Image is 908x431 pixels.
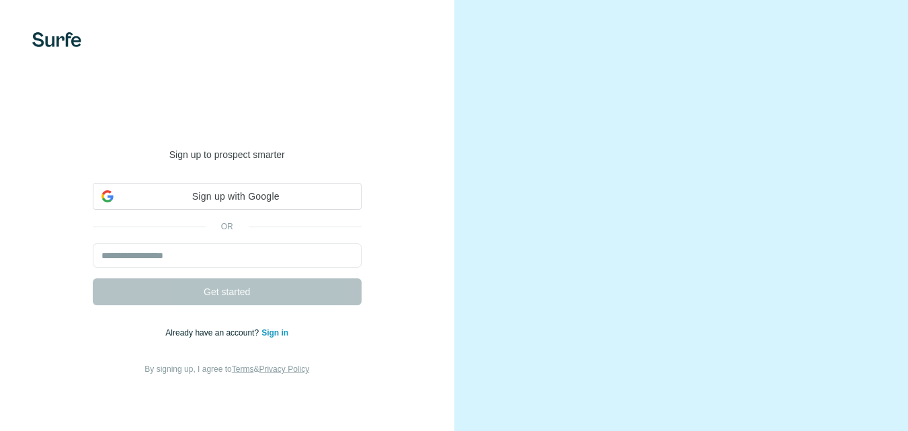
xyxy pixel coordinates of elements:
[145,364,309,374] span: By signing up, I agree to &
[93,183,362,210] div: Sign up with Google
[259,364,309,374] a: Privacy Policy
[165,328,261,338] span: Already have an account?
[261,328,288,338] a: Sign in
[93,91,362,145] h1: Welcome to [GEOGRAPHIC_DATA]
[32,32,81,47] img: Surfe's logo
[119,190,353,204] span: Sign up with Google
[93,148,362,161] p: Sign up to prospect smarter
[206,221,249,233] p: or
[232,364,254,374] a: Terms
